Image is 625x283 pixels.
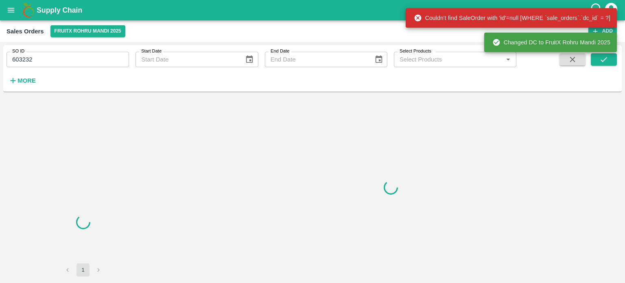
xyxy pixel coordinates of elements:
[7,26,44,37] div: Sales Orders
[271,48,289,55] label: End Date
[7,52,129,67] input: Enter SO ID
[265,52,368,67] input: End Date
[37,6,82,14] b: Supply Chain
[2,1,20,20] button: open drawer
[60,263,106,276] nav: pagination navigation
[7,74,38,88] button: More
[20,2,37,18] img: logo
[604,2,618,19] div: account of current user
[414,11,610,25] div: Couldn't find SaleOrder with 'id'=null [WHERE `sale_orders`.`dc_id` = ?]
[492,35,610,50] div: Changed DC to FruitX Rohru Mandi 2025
[141,48,162,55] label: Start Date
[37,4,590,16] a: Supply Chain
[50,25,125,37] button: Select DC
[400,48,431,55] label: Select Products
[242,52,257,67] button: Choose date
[135,52,238,67] input: Start Date
[371,52,387,67] button: Choose date
[503,54,514,65] button: Open
[76,263,90,276] button: page 1
[12,48,24,55] label: SO ID
[396,54,500,65] input: Select Products
[590,3,604,18] div: customer-support
[17,77,36,84] strong: More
